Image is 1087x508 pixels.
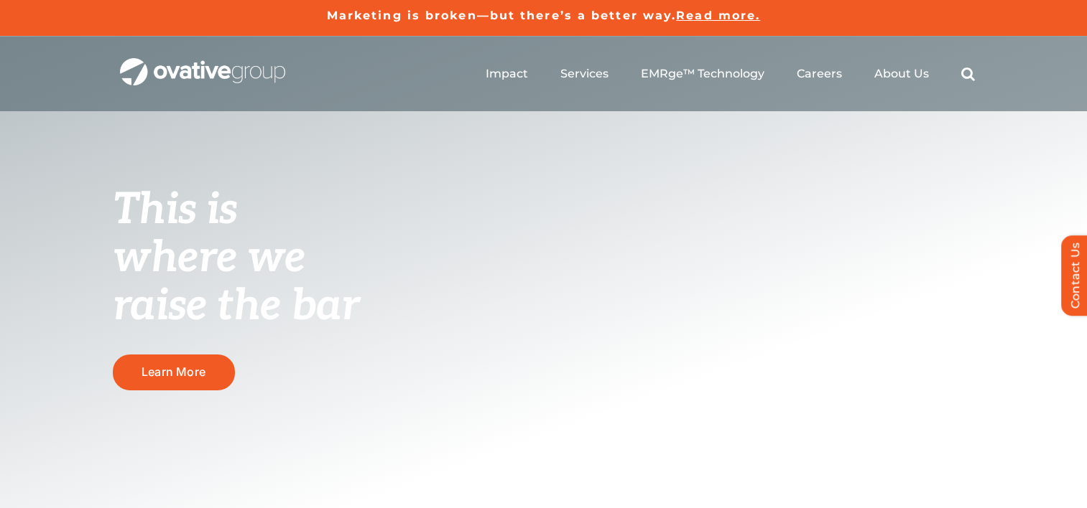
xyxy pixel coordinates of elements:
a: Services [560,67,609,81]
a: About Us [874,67,929,81]
a: Impact [486,67,528,81]
a: OG_Full_horizontal_WHT [120,57,285,70]
a: Learn More [113,354,235,390]
span: Learn More [142,365,205,379]
a: Read more. [676,9,760,22]
span: where we raise the bar [113,232,359,332]
a: Careers [797,67,842,81]
nav: Menu [486,51,975,97]
a: EMRge™ Technology [641,67,764,81]
span: This is [113,184,238,236]
a: Marketing is broken—but there’s a better way. [327,9,677,22]
a: Search [961,67,975,81]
